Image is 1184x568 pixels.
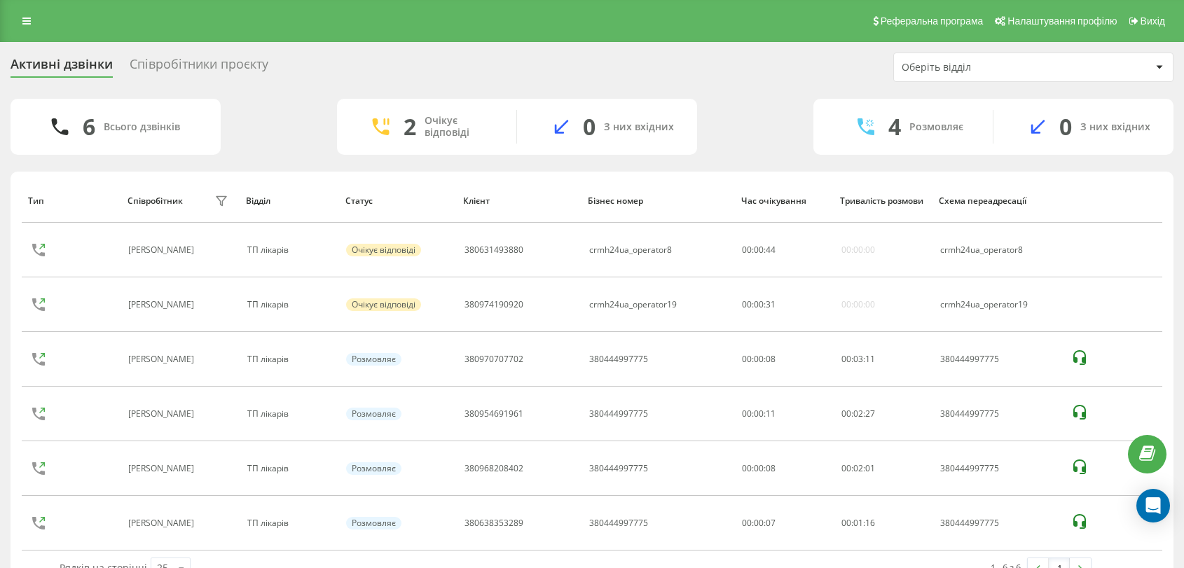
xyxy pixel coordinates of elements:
div: Оберіть відділ [902,62,1069,74]
div: crmh24ua_operator19 [589,300,677,310]
div: [PERSON_NAME] [128,300,198,310]
div: ТП лікарів [247,464,331,473]
span: 00 [841,462,851,474]
div: [PERSON_NAME] [128,518,198,528]
div: 380954691961 [464,409,523,419]
div: Розмовляє [346,462,401,475]
div: 380968208402 [464,464,523,473]
div: 380444997775 [940,354,1056,364]
div: 00:00:08 [742,464,825,473]
span: 00 [754,298,764,310]
div: ТП лікарів [247,409,331,419]
div: 380970707702 [464,354,523,364]
div: Тривалість розмови [840,196,926,206]
div: [PERSON_NAME] [128,354,198,364]
div: 380444997775 [589,464,648,473]
div: Очікує відповіді [425,115,495,139]
div: : : [841,409,875,419]
div: 00:00:07 [742,518,825,528]
div: Розмовляє [346,408,401,420]
span: 00 [841,353,851,365]
div: : : [841,464,875,473]
div: 380631493880 [464,245,523,255]
div: ТП лікарів [247,354,331,364]
div: Open Intercom Messenger [1136,489,1170,522]
div: 0 [1059,113,1072,140]
div: [PERSON_NAME] [128,245,198,255]
div: 380444997775 [940,464,1056,473]
span: 44 [766,244,776,256]
div: 0 [583,113,596,140]
span: Налаштування профілю [1007,15,1117,27]
div: 380444997775 [589,518,648,528]
div: Бізнес номер [588,196,728,206]
div: З них вхідних [1080,121,1150,133]
div: Статус [345,196,450,206]
span: 02 [853,408,863,420]
div: 00:00:08 [742,354,825,364]
div: 00:00:00 [841,300,875,310]
div: Розмовляє [909,121,963,133]
span: 00 [841,517,851,529]
div: Тип [28,196,114,206]
div: З них вхідних [604,121,674,133]
div: 00:00:11 [742,409,825,419]
div: Розмовляє [346,517,401,529]
div: 2 [404,113,416,140]
div: crmh24ua_operator19 [940,300,1056,310]
span: 11 [865,353,875,365]
div: ТП лікарів [247,300,331,310]
div: Очікує відповіді [346,244,421,256]
div: ТП лікарів [247,245,331,255]
span: 01 [865,462,875,474]
div: Схема переадресації [939,196,1056,206]
span: 27 [865,408,875,420]
span: 00 [742,298,752,310]
span: Реферальна програма [881,15,984,27]
div: 4 [888,113,901,140]
span: 02 [853,462,863,474]
div: 6 [83,113,95,140]
div: Клієнт [463,196,574,206]
div: crmh24ua_operator8 [940,245,1056,255]
div: crmh24ua_operator8 [589,245,672,255]
span: 00 [754,244,764,256]
div: Очікує відповіді [346,298,421,311]
div: 380444997775 [589,354,648,364]
div: Всього дзвінків [104,121,180,133]
div: : : [841,518,875,528]
div: 380638353289 [464,518,523,528]
div: 380444997775 [940,409,1056,419]
div: Активні дзвінки [11,57,113,78]
div: [PERSON_NAME] [128,409,198,419]
div: Розмовляє [346,353,401,366]
span: 16 [865,517,875,529]
div: : : [742,245,776,255]
div: Співробітники проєкту [130,57,268,78]
div: Співробітник [128,196,183,206]
div: Відділ [246,196,332,206]
div: Час очікування [741,196,827,206]
div: ТП лікарів [247,518,331,528]
div: : : [841,354,875,364]
span: 31 [766,298,776,310]
div: [PERSON_NAME] [128,464,198,473]
span: Вихід [1141,15,1165,27]
span: 00 [742,244,752,256]
div: 380444997775 [940,518,1056,528]
span: 00 [841,408,851,420]
div: 00:00:00 [841,245,875,255]
span: 03 [853,353,863,365]
div: 380444997775 [589,409,648,419]
div: : : [742,300,776,310]
div: 380974190920 [464,300,523,310]
span: 01 [853,517,863,529]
